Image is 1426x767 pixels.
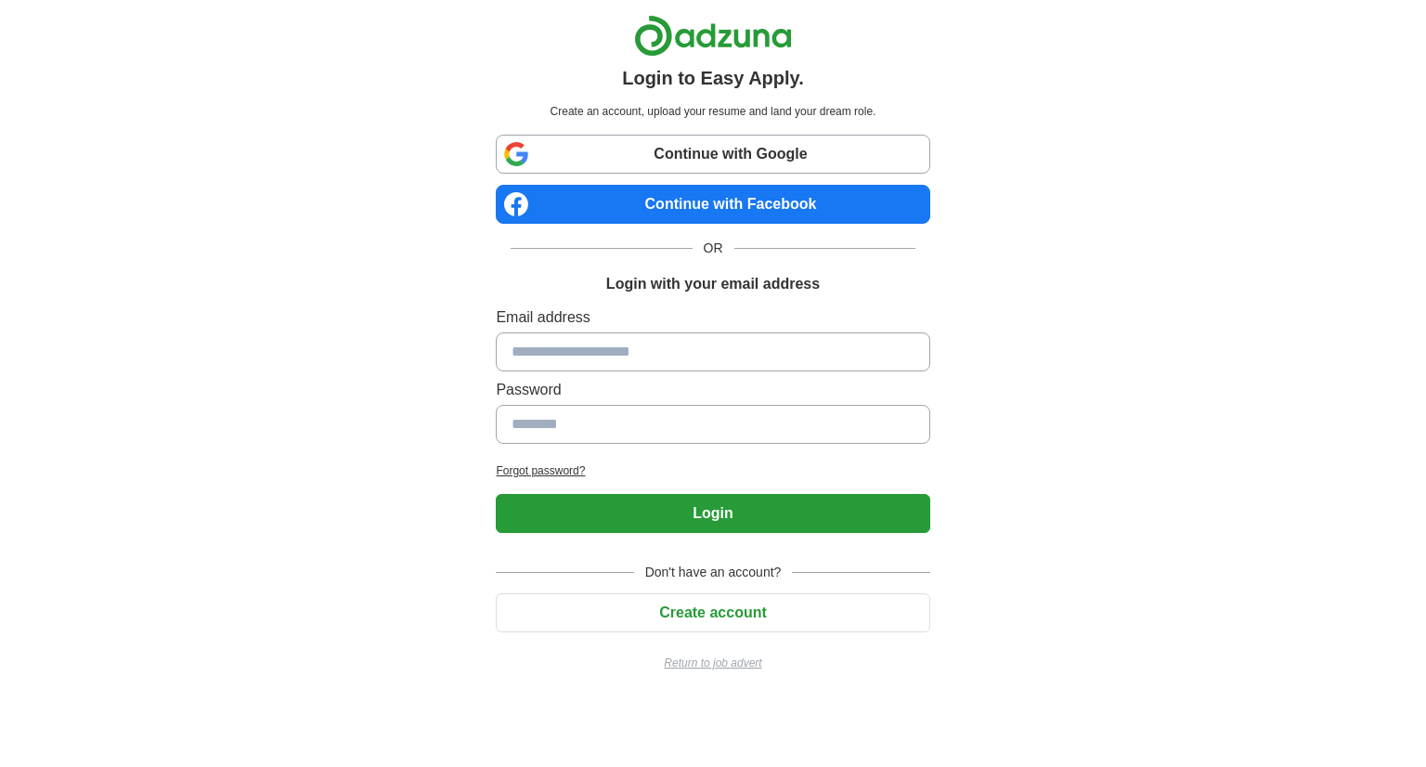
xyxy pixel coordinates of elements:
[496,462,929,479] a: Forgot password?
[606,273,820,295] h1: Login with your email address
[496,306,929,329] label: Email address
[499,103,926,120] p: Create an account, upload your resume and land your dream role.
[622,64,804,92] h1: Login to Easy Apply.
[496,494,929,533] button: Login
[496,604,929,620] a: Create account
[496,379,929,401] label: Password
[496,135,929,174] a: Continue with Google
[496,593,929,632] button: Create account
[634,563,793,582] span: Don't have an account?
[634,15,792,57] img: Adzuna logo
[496,655,929,671] a: Return to job advert
[496,185,929,224] a: Continue with Facebook
[693,239,734,258] span: OR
